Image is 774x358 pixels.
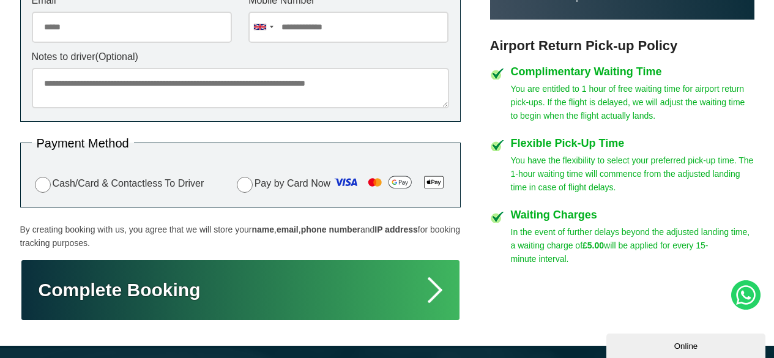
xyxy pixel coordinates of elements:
h3: Airport Return Pick-up Policy [490,38,754,54]
p: You have the flexibility to select your preferred pick-up time. The 1-hour waiting time will comm... [511,154,754,194]
h4: Waiting Charges [511,209,754,220]
h4: Flexible Pick-Up Time [511,138,754,149]
label: Notes to driver [32,52,449,62]
label: Cash/Card & Contactless To Driver [32,175,204,193]
button: Complete Booking [20,259,461,321]
h4: Complimentary Waiting Time [511,66,754,77]
legend: Payment Method [32,137,134,149]
input: Pay by Card Now [237,177,253,193]
strong: £5.00 [582,241,604,250]
label: Pay by Card Now [234,173,449,196]
span: (Optional) [95,51,138,62]
div: United Kingdom: +44 [249,12,277,42]
input: Cash/Card & Contactless To Driver [35,177,51,193]
strong: email [277,225,299,234]
strong: phone number [301,225,360,234]
iframe: chat widget [606,331,768,358]
strong: name [251,225,274,234]
p: In the event of further delays beyond the adjusted landing time, a waiting charge of will be appl... [511,225,754,266]
p: By creating booking with us, you agree that we will store your , , and for booking tracking purpo... [20,223,461,250]
p: You are entitled to 1 hour of free waiting time for airport return pick-ups. If the flight is del... [511,82,754,122]
strong: IP address [374,225,418,234]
